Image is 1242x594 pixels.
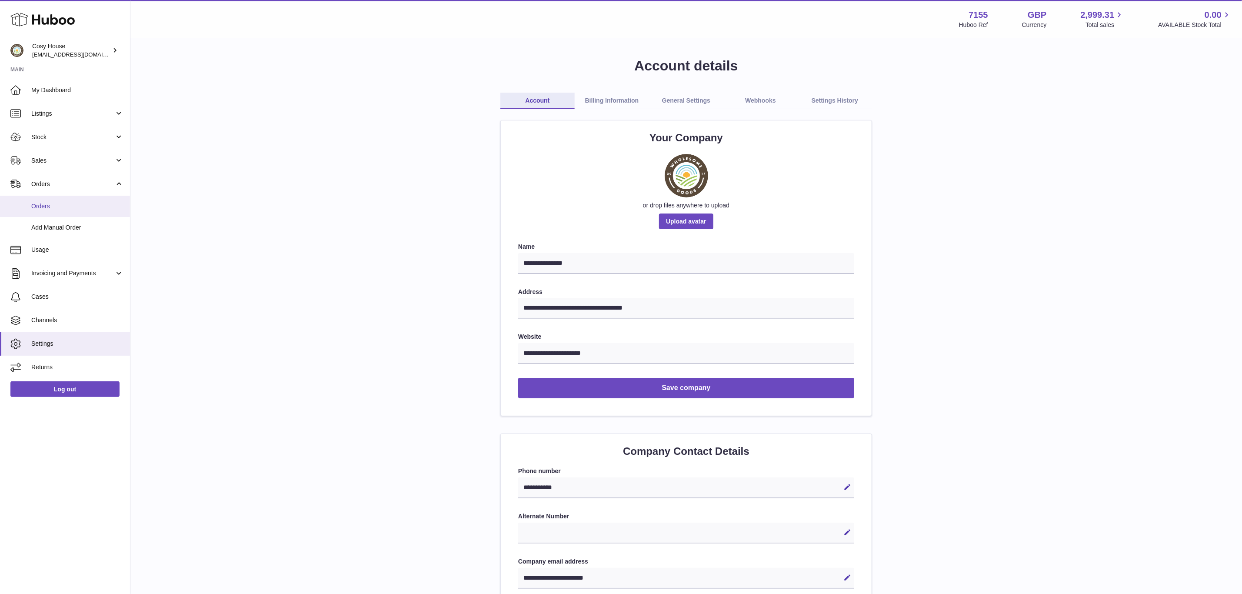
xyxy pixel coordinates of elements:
[518,131,854,145] h2: Your Company
[518,512,854,521] label: Alternate Number
[31,157,114,165] span: Sales
[1081,9,1115,21] span: 2,999.31
[798,93,872,109] a: Settings History
[31,180,114,188] span: Orders
[518,201,854,210] div: or drop files anywhere to upload
[659,214,713,229] span: Upload avatar
[1086,21,1124,29] span: Total sales
[10,44,23,57] img: info@wholesomegoods.com
[575,93,649,109] a: Billing Information
[500,93,575,109] a: Account
[1205,9,1222,21] span: 0.00
[31,363,123,371] span: Returns
[32,51,128,58] span: [EMAIL_ADDRESS][DOMAIN_NAME]
[1158,9,1232,29] a: 0.00 AVAILABLE Stock Total
[1158,21,1232,29] span: AVAILABLE Stock Total
[31,269,114,277] span: Invoicing and Payments
[518,288,854,296] label: Address
[10,381,120,397] a: Log out
[31,224,123,232] span: Add Manual Order
[649,93,723,109] a: General Settings
[518,467,854,475] label: Phone number
[518,378,854,398] button: Save company
[959,21,988,29] div: Huboo Ref
[665,154,708,197] img: wholesome-goods-logo-removebg-preview.png
[518,243,854,251] label: Name
[1028,9,1046,21] strong: GBP
[31,110,114,118] span: Listings
[518,333,854,341] label: Website
[1022,21,1047,29] div: Currency
[518,444,854,458] h2: Company Contact Details
[31,86,123,94] span: My Dashboard
[32,42,110,59] div: Cosy House
[969,9,988,21] strong: 7155
[723,93,798,109] a: Webhooks
[1081,9,1125,29] a: 2,999.31 Total sales
[31,202,123,210] span: Orders
[31,316,123,324] span: Channels
[31,246,123,254] span: Usage
[31,133,114,141] span: Stock
[31,340,123,348] span: Settings
[144,57,1228,75] h1: Account details
[31,293,123,301] span: Cases
[518,557,854,566] label: Company email address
